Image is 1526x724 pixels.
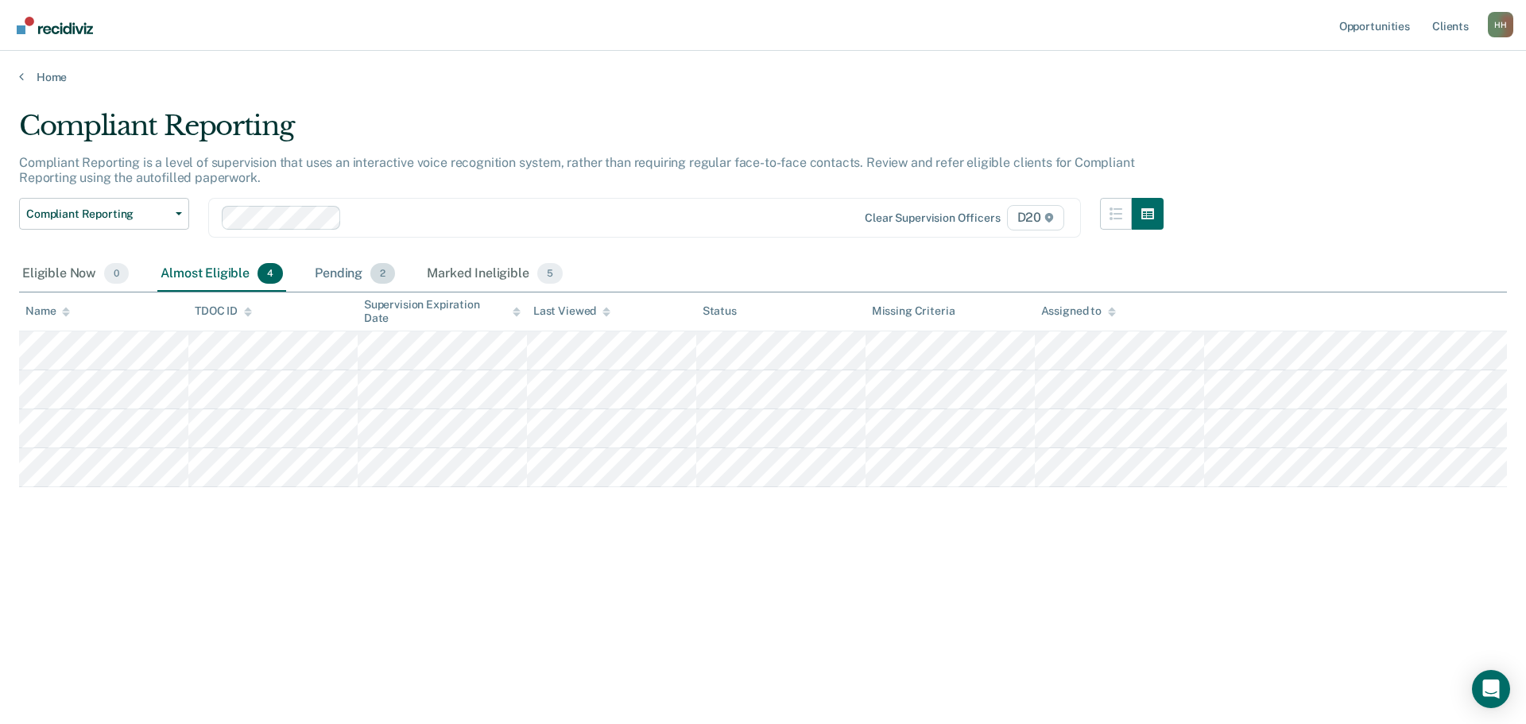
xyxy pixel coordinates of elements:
button: Compliant Reporting [19,198,189,230]
div: Name [25,304,70,318]
div: Status [703,304,737,318]
div: Eligible Now0 [19,257,132,292]
button: Profile dropdown button [1488,12,1513,37]
span: 0 [104,263,129,284]
p: Compliant Reporting is a level of supervision that uses an interactive voice recognition system, ... [19,155,1134,185]
img: Recidiviz [17,17,93,34]
span: Compliant Reporting [26,207,169,221]
span: 5 [537,263,563,284]
div: TDOC ID [195,304,252,318]
span: D20 [1007,205,1064,230]
div: Compliant Reporting [19,110,1164,155]
div: Almost Eligible4 [157,257,286,292]
div: Assigned to [1041,304,1116,318]
div: Open Intercom Messenger [1472,670,1510,708]
span: 2 [370,263,395,284]
div: Missing Criteria [872,304,955,318]
div: H H [1488,12,1513,37]
span: 4 [258,263,283,284]
div: Supervision Expiration Date [364,298,521,325]
div: Last Viewed [533,304,610,318]
div: Clear supervision officers [865,211,1000,225]
a: Home [19,70,1507,84]
div: Marked Ineligible5 [424,257,566,292]
div: Pending2 [312,257,398,292]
